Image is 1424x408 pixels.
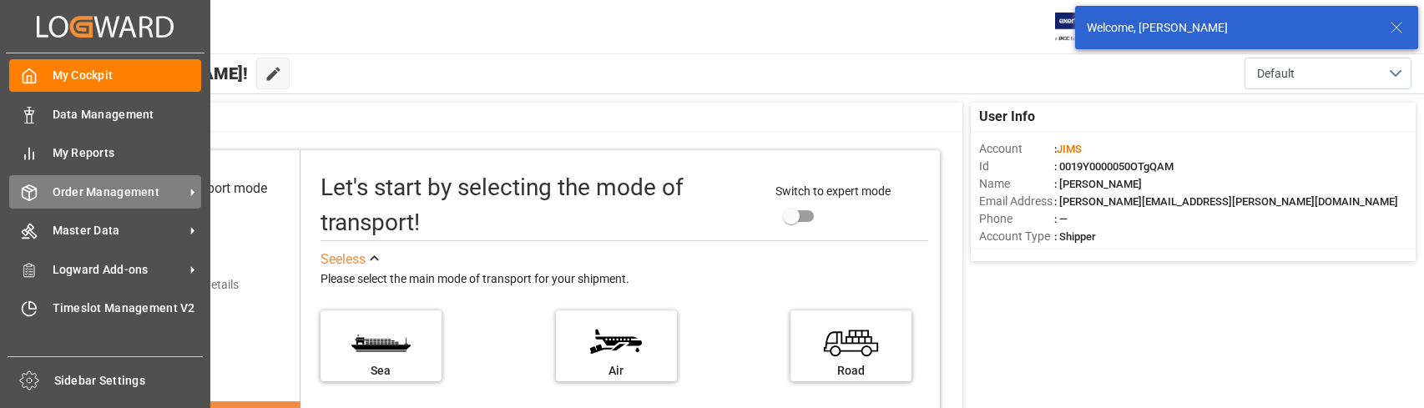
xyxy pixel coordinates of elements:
[1054,160,1174,173] span: : 0019Y0000050OTgQAM
[53,222,184,239] span: Master Data
[1054,178,1142,190] span: : [PERSON_NAME]
[979,193,1054,210] span: Email Address
[1257,65,1295,83] span: Default
[53,261,184,279] span: Logward Add-ons
[1057,143,1082,155] span: JIMS
[1054,143,1082,155] span: :
[321,170,759,240] div: Let's start by selecting the mode of transport!
[979,210,1054,228] span: Phone
[321,269,929,290] div: Please select the main mode of transport for your shipment.
[775,184,891,198] span: Switch to expert mode
[1054,213,1068,225] span: : —
[1055,13,1113,42] img: Exertis%20JAM%20-%20Email%20Logo.jpg_1722504956.jpg
[54,372,204,390] span: Sidebar Settings
[564,362,669,380] div: Air
[9,292,201,325] a: Timeslot Management V2
[9,59,201,92] a: My Cockpit
[329,362,433,380] div: Sea
[321,249,366,269] div: See less
[138,179,267,199] div: Select transport mode
[979,158,1054,175] span: Id
[53,106,202,123] span: Data Management
[979,107,1035,127] span: User Info
[9,137,201,169] a: My Reports
[979,140,1054,158] span: Account
[979,228,1054,245] span: Account Type
[799,362,903,380] div: Road
[53,144,202,162] span: My Reports
[1054,195,1398,208] span: : [PERSON_NAME][EMAIL_ADDRESS][PERSON_NAME][DOMAIN_NAME]
[53,300,202,317] span: Timeslot Management V2
[9,98,201,130] a: Data Management
[53,184,184,201] span: Order Management
[979,175,1054,193] span: Name
[53,67,202,84] span: My Cockpit
[1087,19,1374,37] div: Welcome, [PERSON_NAME]
[1054,230,1096,243] span: : Shipper
[1245,58,1411,89] button: open menu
